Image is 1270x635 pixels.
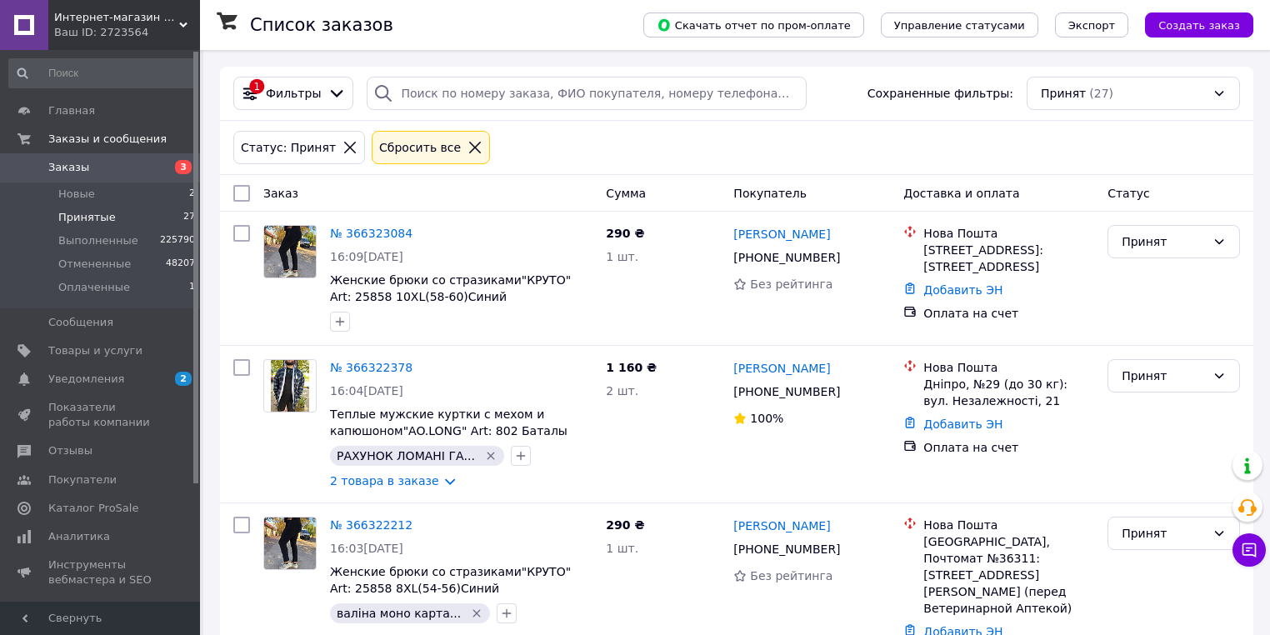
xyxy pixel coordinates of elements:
span: 225790 [160,233,195,248]
span: Фильтры [266,85,321,102]
span: РАХУНОК ЛОМАНІ ГА... [337,449,475,462]
span: Управление статусами [894,19,1025,32]
span: Скачать отчет по пром-оплате [657,17,851,32]
a: Фото товару [263,517,317,570]
span: 48207 [166,257,195,272]
span: Принят [1041,85,1086,102]
span: Главная [48,103,95,118]
a: [PERSON_NAME] [733,517,830,534]
span: Выполненные [58,233,138,248]
button: Создать заказ [1145,12,1253,37]
a: [PERSON_NAME] [733,226,830,242]
span: Без рейтинга [750,569,832,582]
span: Сообщения [48,315,113,330]
img: Фото товару [264,517,316,569]
span: Создать заказ [1158,19,1240,32]
div: Сбросить все [376,138,464,157]
div: Оплата на счет [923,305,1094,322]
a: [PERSON_NAME] [733,360,830,377]
span: 3 [175,160,192,174]
span: 27 [183,210,195,225]
button: Экспорт [1055,12,1128,37]
div: Нова Пошта [923,225,1094,242]
a: № 366322212 [330,518,412,532]
a: Женские брюки со стразиками"КРУТО" Art: 25858 10XL(58-60)Синий [330,273,571,303]
span: 1 [189,280,195,295]
div: Оплата на счет [923,439,1094,456]
input: Поиск [8,58,197,88]
svg: Удалить метку [484,449,497,462]
span: Интернет-магазин "ЭВРИКА" [54,10,179,25]
span: 290 ₴ [606,518,644,532]
img: Фото товару [271,360,310,412]
svg: Удалить метку [470,607,483,620]
h1: Список заказов [250,15,393,35]
span: [PHONE_NUMBER] [733,542,840,556]
span: валіна моно карта... [337,607,461,620]
span: Аналитика [48,529,110,544]
span: Уведомления [48,372,124,387]
span: [PHONE_NUMBER] [733,385,840,398]
a: Добавить ЭН [923,417,1002,431]
div: Нова Пошта [923,517,1094,533]
div: Принят [1122,232,1206,251]
a: Фото товару [263,359,317,412]
span: 1 шт. [606,542,638,555]
span: Товары и услуги [48,343,142,358]
span: Оплаченные [58,280,130,295]
span: 1 160 ₴ [606,361,657,374]
span: Отзывы [48,443,92,458]
a: № 366323084 [330,227,412,240]
span: Покупатель [733,187,807,200]
span: Новые [58,187,95,202]
span: 1 шт. [606,250,638,263]
button: Управление статусами [881,12,1038,37]
a: Женские брюки со стразиками"КРУТО" Art: 25858 8XL(54-56)Синий [330,565,571,595]
div: Принят [1122,524,1206,542]
span: 16:04[DATE] [330,384,403,397]
span: Каталог ProSale [48,501,138,516]
span: Покупатели [48,472,117,487]
span: Статус [1107,187,1150,200]
a: Теплые мужские куртки с мехом и капюшоном"AO.LONG" Art: 802 Баталы 76(62) грудь 150-160 [330,407,567,454]
span: 2 [189,187,195,202]
span: Отмененные [58,257,131,272]
span: Сумма [606,187,646,200]
span: Заказы [48,160,89,175]
div: Статус: Принят [237,138,339,157]
span: Заказ [263,187,298,200]
a: № 366322378 [330,361,412,374]
span: Инструменты вебмастера и SEO [48,557,154,587]
button: Чат с покупателем [1232,533,1266,567]
a: 2 товара в заказе [330,474,439,487]
span: (27) [1089,87,1113,100]
span: 16:03[DATE] [330,542,403,555]
span: Доставка и оплата [903,187,1019,200]
span: Экспорт [1068,19,1115,32]
span: Сохраненные фильтры: [867,85,1013,102]
div: Ваш ID: 2723564 [54,25,200,40]
input: Поиск по номеру заказа, ФИО покупателя, номеру телефона, Email, номеру накладной [367,77,807,110]
div: Нова Пошта [923,359,1094,376]
a: Фото товару [263,225,317,278]
div: [GEOGRAPHIC_DATA], Почтомат №36311: [STREET_ADDRESS][PERSON_NAME] (перед Ветеринарной Аптекой) [923,533,1094,617]
span: Без рейтинга [750,277,832,291]
span: 2 шт. [606,384,638,397]
span: Заказы и сообщения [48,132,167,147]
span: [PHONE_NUMBER] [733,251,840,264]
div: Дніпро, №29 (до 30 кг): вул. Незалежності, 21 [923,376,1094,409]
span: Показатели работы компании [48,400,154,430]
span: Принятые [58,210,116,225]
button: Скачать отчет по пром-оплате [643,12,864,37]
div: Принят [1122,367,1206,385]
span: 290 ₴ [606,227,644,240]
span: 2 [175,372,192,386]
img: Фото товару [264,226,316,277]
a: Создать заказ [1128,17,1253,31]
span: 16:09[DATE] [330,250,403,263]
div: [STREET_ADDRESS]: [STREET_ADDRESS] [923,242,1094,275]
a: Добавить ЭН [923,283,1002,297]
